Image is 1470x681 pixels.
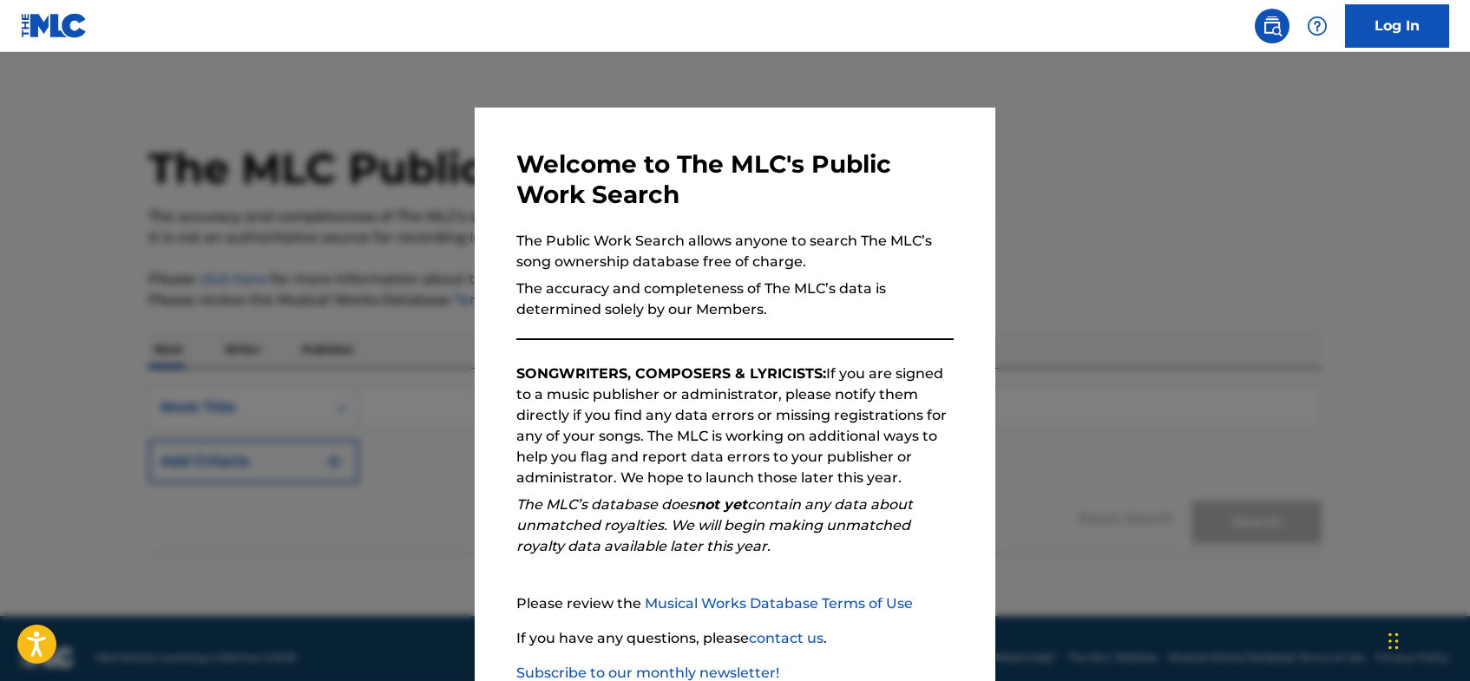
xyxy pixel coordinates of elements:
[1255,9,1290,43] a: Public Search
[516,363,954,488] p: If you are signed to a music publisher or administrator, please notify them directly if you find ...
[645,595,913,612] a: Musical Works Database Terms of Use
[516,593,954,614] p: Please review the
[695,496,747,513] strong: not yet
[516,628,954,649] p: If you have any questions, please .
[1345,4,1449,48] a: Log In
[516,496,913,554] em: The MLC’s database does contain any data about unmatched royalties. We will begin making unmatche...
[1307,16,1328,36] img: help
[1262,16,1283,36] img: search
[1300,9,1335,43] div: Help
[516,365,826,382] strong: SONGWRITERS, COMPOSERS & LYRICISTS:
[516,149,954,210] h3: Welcome to The MLC's Public Work Search
[1388,615,1399,667] div: Arrastrar
[749,630,824,646] a: contact us
[1383,598,1470,681] iframe: Chat Widget
[516,665,779,681] a: Subscribe to our monthly newsletter!
[1383,598,1470,681] div: Widget de chat
[516,231,954,272] p: The Public Work Search allows anyone to search The MLC’s song ownership database free of charge.
[516,278,954,320] p: The accuracy and completeness of The MLC’s data is determined solely by our Members.
[21,13,88,38] img: MLC Logo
